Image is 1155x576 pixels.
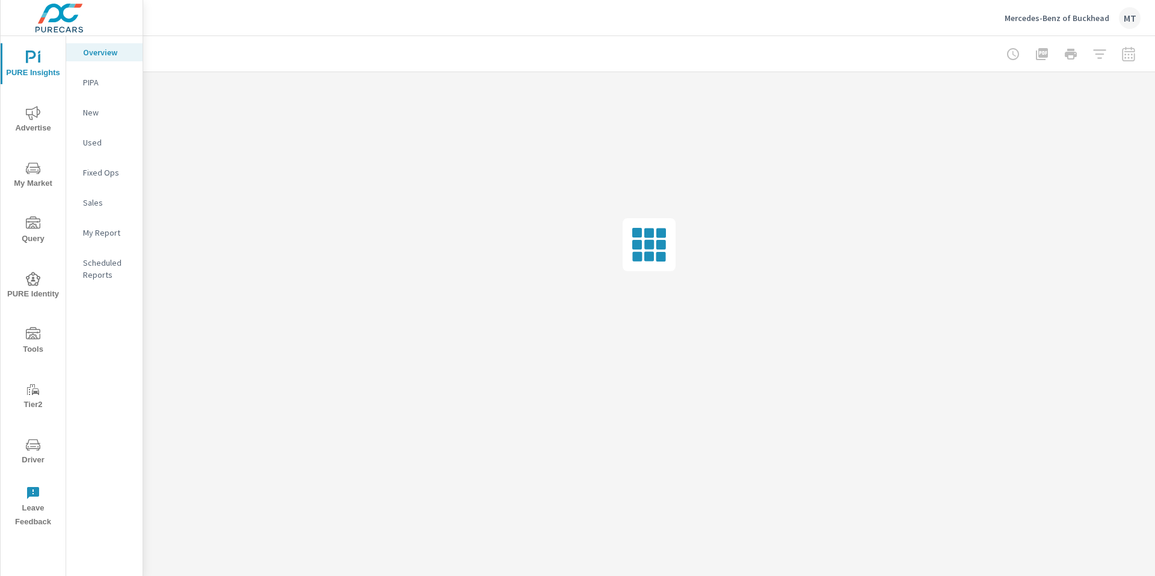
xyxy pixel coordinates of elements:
div: Fixed Ops [66,164,143,182]
p: Used [83,136,133,149]
span: Advertise [4,106,62,135]
span: Query [4,216,62,246]
div: Used [66,133,143,152]
div: nav menu [1,36,66,534]
p: New [83,106,133,118]
span: My Market [4,161,62,191]
span: PURE Identity [4,272,62,301]
p: Overview [83,46,133,58]
p: Fixed Ops [83,167,133,179]
p: Sales [83,197,133,209]
span: PURE Insights [4,51,62,80]
div: My Report [66,224,143,242]
div: Overview [66,43,143,61]
p: Mercedes-Benz of Buckhead [1005,13,1109,23]
div: Sales [66,194,143,212]
p: PIPA [83,76,133,88]
div: Scheduled Reports [66,254,143,284]
div: PIPA [66,73,143,91]
p: Scheduled Reports [83,257,133,281]
span: Tier2 [4,382,62,412]
span: Leave Feedback [4,486,62,529]
span: Driver [4,438,62,467]
div: New [66,103,143,121]
span: Tools [4,327,62,357]
div: MT [1119,7,1141,29]
p: My Report [83,227,133,239]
